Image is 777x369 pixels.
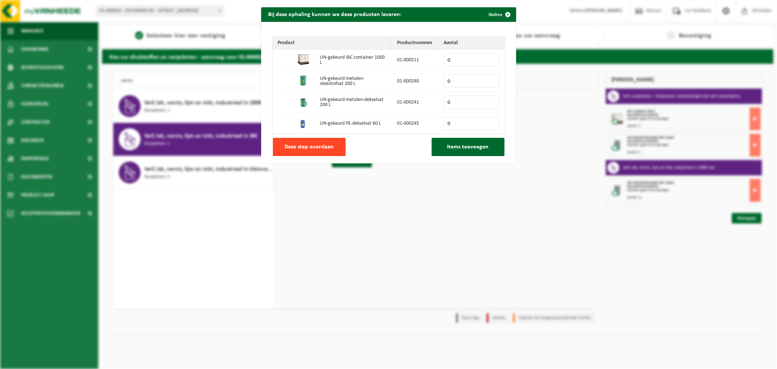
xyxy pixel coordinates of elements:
[392,37,438,50] th: Productnummer
[483,7,515,22] button: Sluiten
[298,96,309,108] img: 01-000241
[392,50,438,71] td: 01-000211
[298,75,309,86] img: 01-000240
[315,71,392,92] td: UN-gekeurd metalen-vloeistofvat 200 L
[432,138,505,156] button: Items toevoegen
[261,7,409,21] h2: Bij deze ophaling kunnen we deze producten leveren:
[298,54,309,65] img: 01-000211
[315,50,392,71] td: UN-gekeurd IBC container 1000 L
[438,37,505,50] th: Aantal
[272,37,392,50] th: Product
[284,144,334,150] span: Deze stap overslaan
[392,113,438,134] td: 01-000245
[392,92,438,113] td: 01-000241
[315,92,392,113] td: UN-gekeurd metalen-dekselvat 200 L
[298,117,309,129] img: 01-000245
[273,138,346,156] button: Deze stap overslaan
[392,71,438,92] td: 01-000240
[447,144,489,150] span: Items toevoegen
[315,113,392,134] td: UN-gekeurd PE-dekselvat 60 L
